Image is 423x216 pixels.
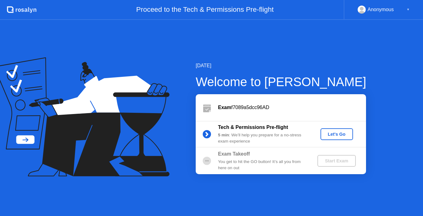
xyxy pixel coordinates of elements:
[196,73,366,91] div: Welcome to [PERSON_NAME]
[196,62,366,69] div: [DATE]
[218,159,307,171] div: You get to hit the GO button! It’s all you from here on out
[218,132,307,145] div: : We’ll help you prepare for a no-stress exam experience
[317,155,355,167] button: Start Exam
[218,104,366,111] div: f7089a5dcc96AD
[218,133,229,137] b: 5 min
[368,6,394,14] div: Anonymous
[321,128,353,140] button: Let's Go
[320,158,353,163] div: Start Exam
[407,6,410,14] div: ▼
[218,125,288,130] b: Tech & Permissions Pre-flight
[218,151,250,156] b: Exam Takeoff
[218,105,231,110] b: Exam
[323,132,351,137] div: Let's Go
